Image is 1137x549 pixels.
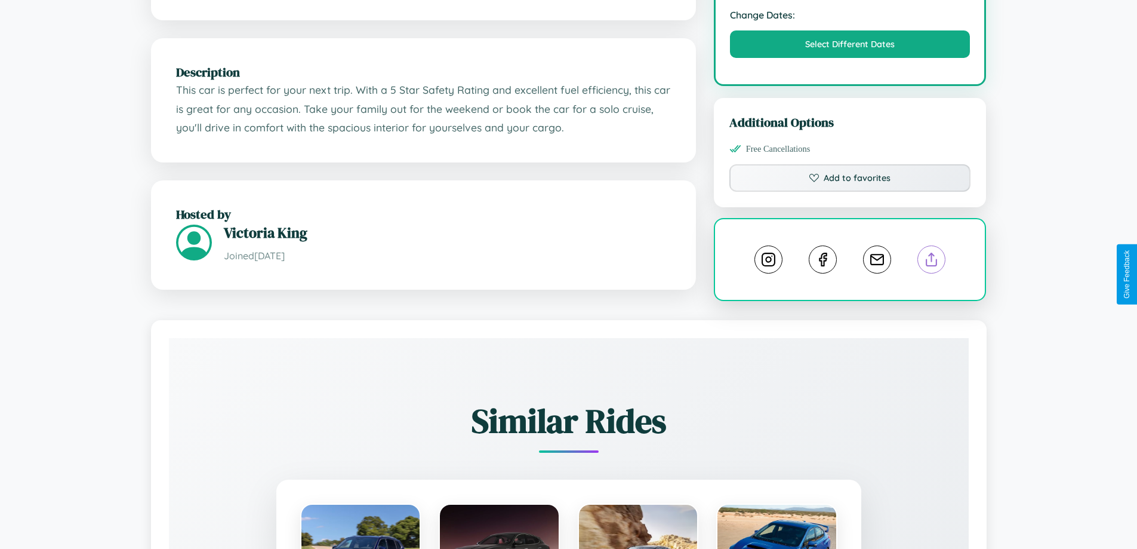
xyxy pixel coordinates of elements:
h3: Victoria King [224,223,671,243]
p: This car is perfect for your next trip. With a 5 Star Safety Rating and excellent fuel efficiency... [176,81,671,137]
button: Select Different Dates [730,30,970,58]
p: Joined [DATE] [224,247,671,265]
span: Free Cancellations [746,144,811,154]
h2: Hosted by [176,206,671,223]
h3: Additional Options [729,114,971,131]
strong: Change Dates: [730,9,970,21]
h2: Description [176,63,671,81]
button: Add to favorites [729,164,971,192]
div: Give Feedback [1123,250,1131,299]
h2: Similar Rides [211,398,927,444]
